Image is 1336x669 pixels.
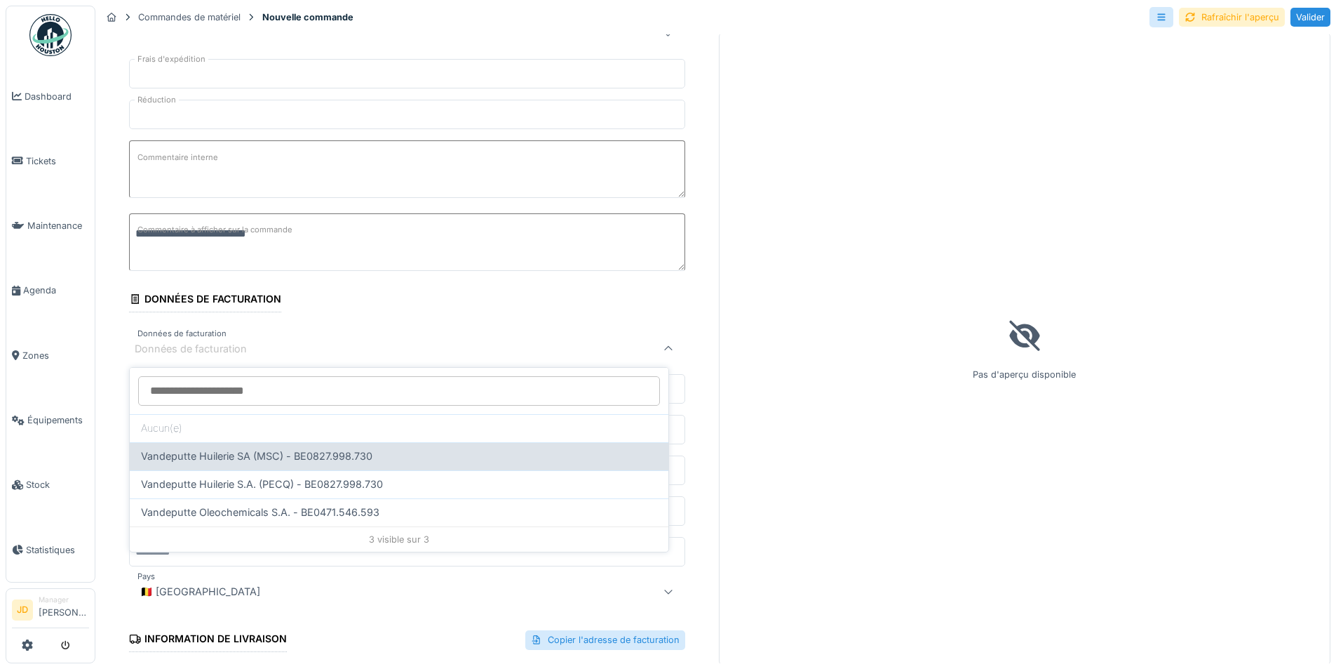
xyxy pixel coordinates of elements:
[1179,8,1285,27] div: Rafraîchir l'aperçu
[135,583,266,600] div: 🇧🇪 [GEOGRAPHIC_DATA]
[12,595,89,628] a: JD Manager[PERSON_NAME]
[135,53,208,65] label: Frais d'expédition
[27,413,89,427] span: Équipements
[6,453,95,517] a: Stock
[129,628,287,652] div: Information de livraison
[6,128,95,193] a: Tickets
[26,543,89,557] span: Statistiques
[135,94,179,106] label: Réduction
[135,221,295,239] label: Commentaire à afficher sur la commande
[525,630,685,649] div: Copier l'adresse de facturation
[26,478,89,491] span: Stock
[1290,8,1330,27] div: Valider
[6,194,95,258] a: Maintenance
[39,595,89,625] li: [PERSON_NAME]
[25,90,89,103] span: Dashboard
[6,323,95,388] a: Zones
[29,14,72,56] img: Badge_color-CXgf-gQk.svg
[6,388,95,452] a: Équipements
[135,149,221,166] label: Commentaire interne
[719,33,1331,665] div: Pas d'aperçu disponible
[141,477,383,492] span: Vandeputte Huilerie S.A. (PECQ) - BE0827.998.730
[138,11,241,24] div: Commandes de matériel
[135,571,158,583] label: Pays
[135,341,266,357] div: Données de facturation
[27,219,89,232] span: Maintenance
[22,349,89,362] span: Zones
[257,11,359,24] strong: Nouvelle commande
[23,284,89,297] span: Agenda
[6,517,95,582] a: Statistiques
[130,526,668,552] div: 3 visible sur 3
[26,154,89,168] span: Tickets
[135,328,229,340] label: Données de facturation
[141,449,372,464] span: Vandeputte Huilerie SA (MSC) - BE0827.998.730
[6,64,95,128] a: Dashboard
[39,595,89,605] div: Manager
[129,289,281,312] div: Données de facturation
[6,258,95,323] a: Agenda
[130,414,668,442] div: Aucun(e)
[12,600,33,621] li: JD
[141,505,379,520] span: Vandeputte Oleochemicals S.A. - BE0471.546.593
